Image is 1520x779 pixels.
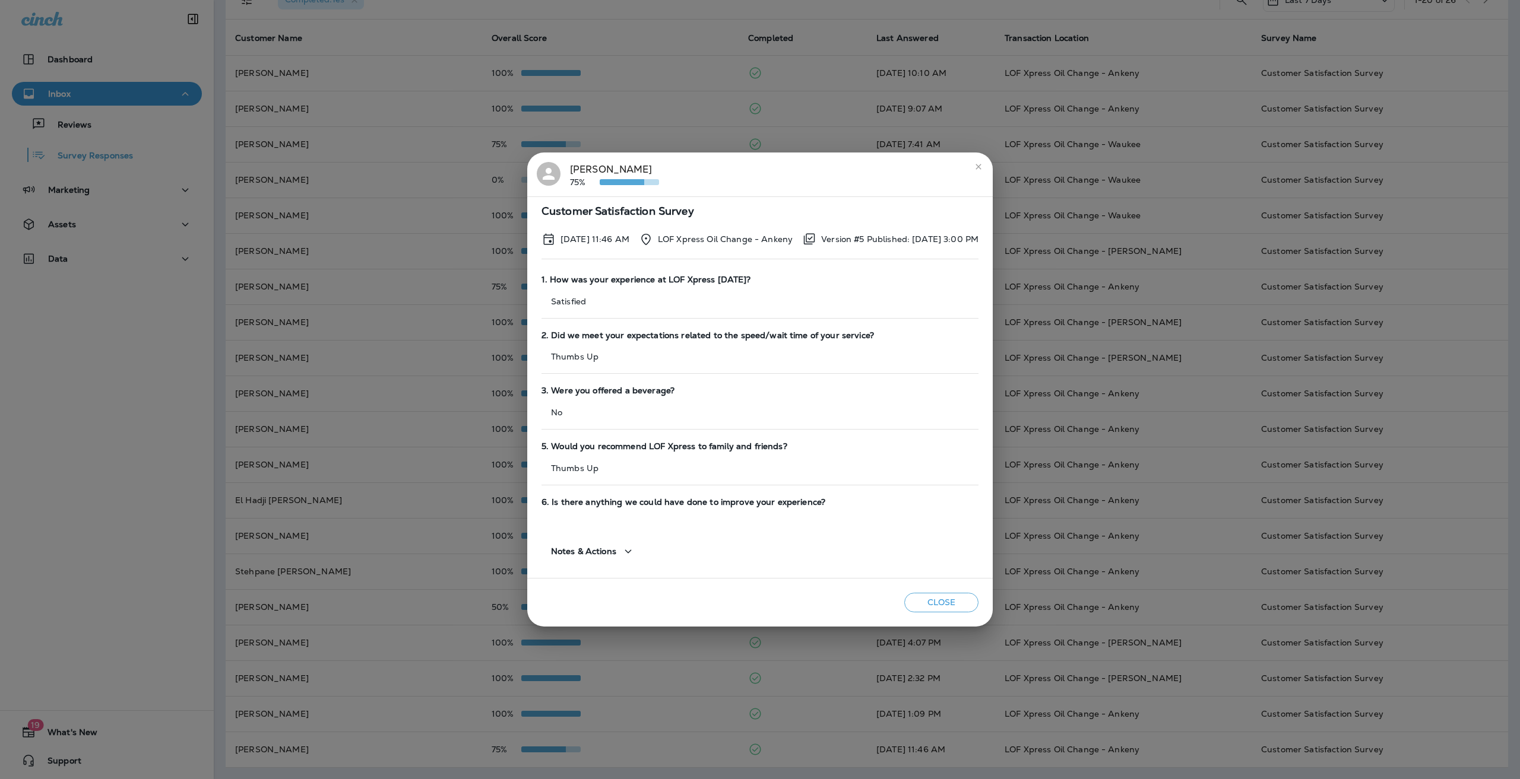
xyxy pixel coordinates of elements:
span: Customer Satisfaction Survey [541,206,978,217]
button: Close [904,593,978,612]
p: Version #5 Published: [DATE] 3:00 PM [821,234,978,244]
span: 3. Were you offered a beverage? [541,386,978,396]
button: Notes & Actions [541,535,645,568]
span: 5. Would you recommend LOF Xpress to family and friends? [541,441,978,451]
p: 75% [570,177,600,187]
span: 2. Did we meet your expectations related to the speed/wait time of your service? [541,330,978,341]
p: Thumbs Up [541,352,978,361]
p: Sep 5, 2025 11:46 AM [560,234,629,244]
button: close [969,157,988,176]
div: [PERSON_NAME] [570,162,659,187]
p: Thumbs Up [541,463,978,473]
span: 6. Is there anything we could have done to improve your experience? [541,497,978,507]
p: No [541,408,978,417]
span: Notes & Actions [551,546,616,557]
p: Satisfied [541,297,978,306]
p: LOF Xpress Oil Change - Ankeny [658,234,793,244]
span: 1. How was your experience at LOF Xpress [DATE]? [541,275,978,285]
